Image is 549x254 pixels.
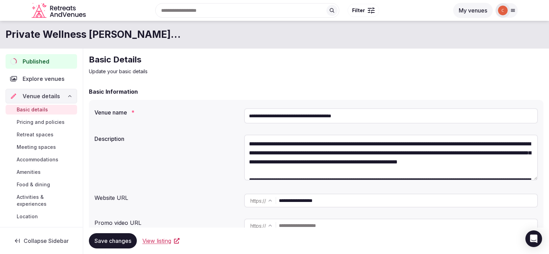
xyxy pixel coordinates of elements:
a: Accommodations [6,155,77,164]
a: Meeting spaces [6,142,77,152]
span: Published [23,57,49,66]
span: Collapse Sidebar [24,237,69,244]
span: Environment [17,226,47,232]
h2: Basic Details [89,54,543,65]
label: Description [94,136,239,142]
span: Retreat spaces [17,131,53,138]
span: Meeting spaces [17,144,56,151]
span: Location [17,213,38,220]
span: Save changes [94,237,131,244]
label: Venue name [94,110,239,115]
span: Filter [352,7,365,14]
button: Save changes [89,233,137,248]
a: My venues [453,7,493,14]
p: Update your basic details [89,68,543,75]
button: Collapse Sidebar [6,233,77,248]
a: Activities & experiences [6,192,77,209]
span: Venue details [23,92,60,100]
span: Amenities [17,169,41,176]
h1: Private Wellness [PERSON_NAME][GEOGRAPHIC_DATA] [6,28,183,41]
a: Retreat spaces [6,130,77,139]
span: Pricing and policies [17,119,65,126]
button: Filter [348,4,379,17]
h2: Basic Information [89,87,138,96]
button: My venues [453,3,493,18]
span: Explore venues [23,75,67,83]
span: Activities & experiences [17,194,74,208]
span: Basic details [17,106,48,113]
img: casadecostarica.com [498,6,508,15]
a: Environment [6,224,77,234]
a: Location [6,212,77,221]
span: View listing [142,237,171,245]
span: Food & dining [17,181,50,188]
span: Accommodations [17,156,58,163]
a: Basic details [6,105,77,115]
a: Pricing and policies [6,117,77,127]
div: Website URL [94,191,239,202]
svg: Retreats and Venues company logo [32,3,87,18]
a: Explore venues [6,71,77,86]
a: Visit the homepage [32,3,87,18]
button: Published [6,54,77,69]
a: Food & dining [6,180,77,189]
a: View listing [142,237,180,245]
div: Promo video URL [94,216,239,227]
a: Amenities [6,167,77,177]
div: Open Intercom Messenger [525,230,542,247]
